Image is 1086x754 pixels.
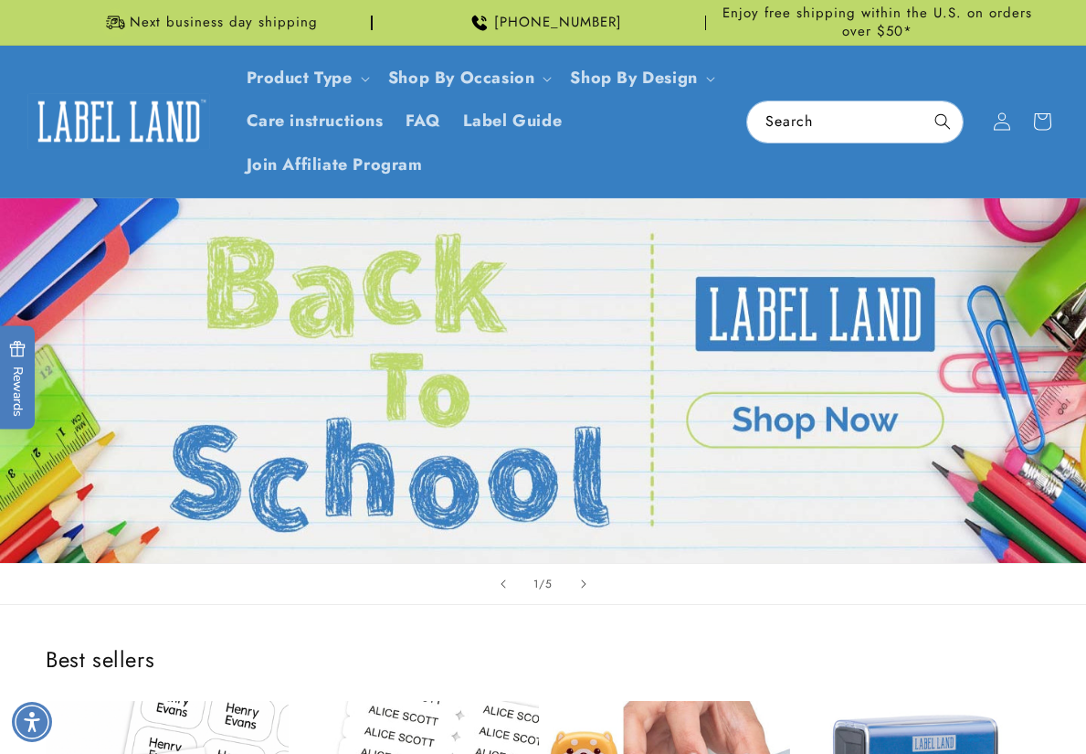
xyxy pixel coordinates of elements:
[564,564,604,604] button: Next slide
[377,57,560,100] summary: Shop By Occasion
[533,575,539,593] span: 1
[236,100,395,143] a: Care instructions
[247,111,384,132] span: Care instructions
[713,5,1040,40] span: Enjoy free shipping within the U.S. on orders over $50*
[130,14,318,32] span: Next business day shipping
[236,143,434,186] a: Join Affiliate Program
[559,57,722,100] summary: Shop By Design
[247,66,353,90] a: Product Type
[570,66,697,90] a: Shop By Design
[539,575,545,593] span: /
[27,93,210,150] img: Label Land
[388,68,535,89] span: Shop By Occasion
[483,564,523,604] button: Previous slide
[923,101,963,142] button: Search
[12,702,52,742] div: Accessibility Menu
[21,86,217,156] a: Label Land
[903,675,1068,736] iframe: Gorgias live chat messenger
[494,14,622,32] span: [PHONE_NUMBER]
[463,111,563,132] span: Label Guide
[236,57,377,100] summary: Product Type
[46,645,1040,674] h2: Best sellers
[395,100,452,143] a: FAQ
[9,340,26,416] span: Rewards
[452,100,574,143] a: Label Guide
[545,575,553,593] span: 5
[406,111,441,132] span: FAQ
[247,154,423,175] span: Join Affiliate Program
